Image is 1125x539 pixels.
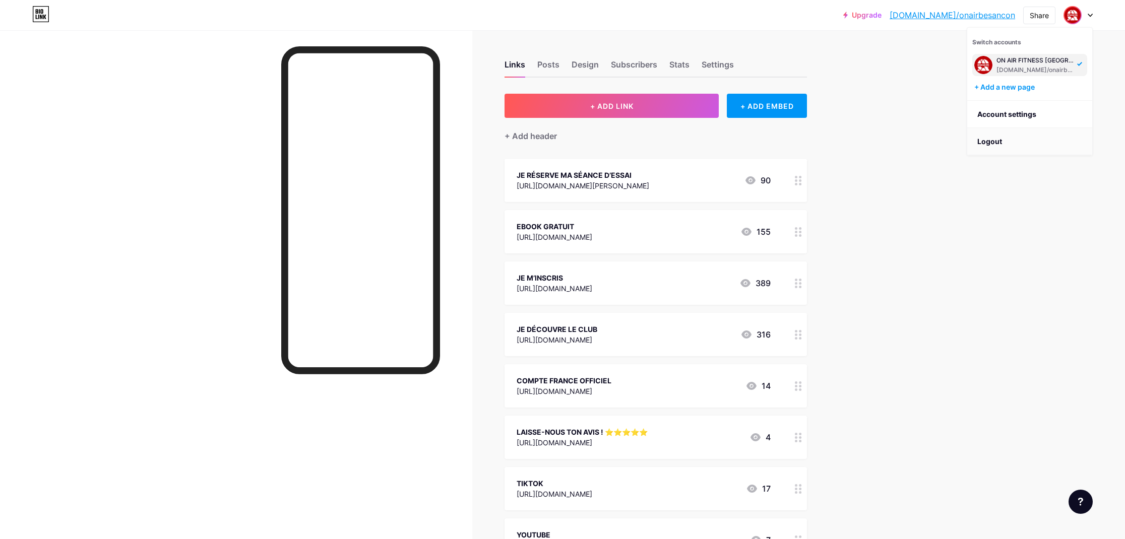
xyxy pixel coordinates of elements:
[974,56,992,74] img: onairbesancon
[974,82,1087,92] div: + Add a new page
[967,128,1092,155] li: Logout
[669,58,690,77] div: Stats
[517,221,592,232] div: EBOOK GRATUIT
[517,437,648,448] div: [URL][DOMAIN_NAME]
[517,283,592,294] div: [URL][DOMAIN_NAME]
[572,58,599,77] div: Design
[517,232,592,242] div: [URL][DOMAIN_NAME]
[505,58,525,77] div: Links
[517,170,649,180] div: JE RÉSERVE MA SÉANCE D’ESSAI
[517,180,649,191] div: [URL][DOMAIN_NAME][PERSON_NAME]
[967,101,1092,128] a: Account settings
[843,11,882,19] a: Upgrade
[890,9,1015,21] a: [DOMAIN_NAME]/onairbesancon
[517,489,592,499] div: [URL][DOMAIN_NAME]
[517,334,597,345] div: [URL][DOMAIN_NAME]
[537,58,559,77] div: Posts
[746,483,771,495] div: 17
[517,386,611,396] div: [URL][DOMAIN_NAME]
[744,174,771,186] div: 90
[745,380,771,392] div: 14
[505,94,719,118] button: + ADD LINK
[611,58,657,77] div: Subscribers
[517,324,597,334] div: JE DÉCOUVRE LE CLUB
[517,427,648,437] div: LAISSE-NOUS TON AVIS ! ⭐️⭐️⭐️⭐️⭐️
[702,58,734,77] div: Settings
[739,277,771,289] div: 389
[1065,7,1081,23] img: onairbesancon
[727,94,807,118] div: + ADD EMBED
[749,431,771,443] div: 4
[517,478,592,489] div: TIKTOK
[996,56,1074,64] div: ON AIR FITNESS [GEOGRAPHIC_DATA]
[1030,10,1049,21] div: Share
[740,328,771,341] div: 316
[517,375,611,386] div: COMPTE FRANCE OFFICIEL
[517,273,592,283] div: JE M’INSCRIS
[996,66,1074,74] div: [DOMAIN_NAME]/onairbesancon
[972,38,1021,46] span: Switch accounts
[590,102,634,110] span: + ADD LINK
[740,226,771,238] div: 155
[505,130,557,142] div: + Add header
